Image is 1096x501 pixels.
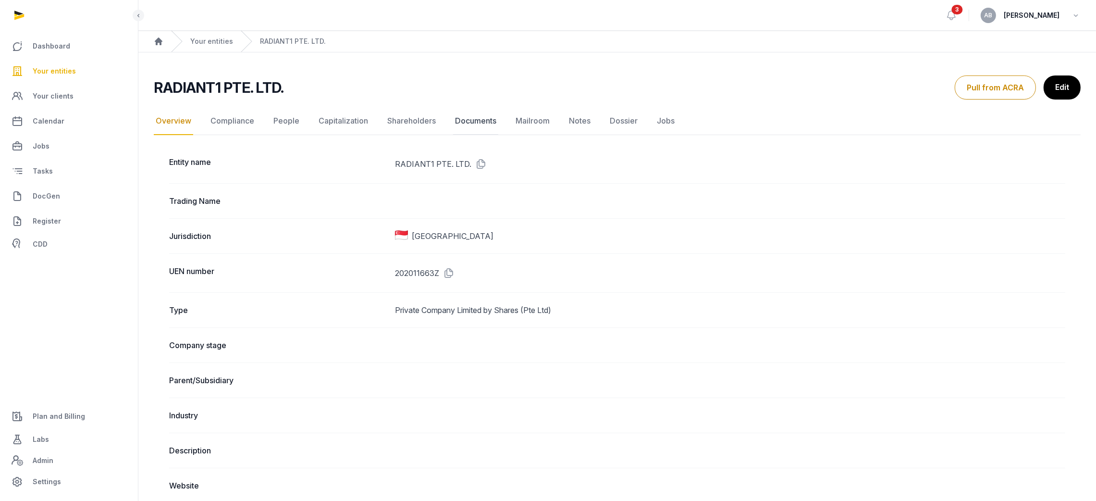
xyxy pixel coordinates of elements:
[952,5,963,14] span: 3
[8,160,130,183] a: Tasks
[169,375,387,386] dt: Parent/Subsidiary
[154,107,193,135] a: Overview
[395,265,1065,281] dd: 202011663Z
[169,195,387,207] dt: Trading Name
[514,107,552,135] a: Mailroom
[8,85,130,108] a: Your clients
[33,238,48,250] span: CDD
[33,476,61,488] span: Settings
[385,107,438,135] a: Shareholders
[154,79,284,96] h2: RADIANT1 PTE. LTD.
[8,470,130,493] a: Settings
[317,107,370,135] a: Capitalization
[169,339,387,351] dt: Company stage
[33,434,49,445] span: Labs
[8,185,130,208] a: DocGen
[154,107,1081,135] nav: Tabs
[981,8,996,23] button: AB
[412,230,493,242] span: [GEOGRAPHIC_DATA]
[8,235,130,254] a: CDD
[8,405,130,428] a: Plan and Billing
[8,135,130,158] a: Jobs
[169,156,387,172] dt: Entity name
[209,107,256,135] a: Compliance
[169,304,387,316] dt: Type
[33,455,53,466] span: Admin
[567,107,592,135] a: Notes
[169,230,387,242] dt: Jurisdiction
[271,107,301,135] a: People
[8,35,130,58] a: Dashboard
[33,215,61,227] span: Register
[8,428,130,451] a: Labs
[33,411,85,422] span: Plan and Billing
[608,107,640,135] a: Dossier
[33,190,60,202] span: DocGen
[8,451,130,470] a: Admin
[1004,10,1059,21] span: [PERSON_NAME]
[169,445,387,456] dt: Description
[1044,75,1081,100] a: Edit
[985,13,993,18] span: AB
[33,115,64,127] span: Calendar
[33,165,53,177] span: Tasks
[260,37,326,46] a: RADIANT1 PTE. LTD.
[955,75,1036,100] button: Pull from ACRA
[190,37,233,46] a: Your entities
[169,480,387,491] dt: Website
[33,140,49,152] span: Jobs
[33,90,74,102] span: Your clients
[453,107,498,135] a: Documents
[169,265,387,281] dt: UEN number
[8,110,130,133] a: Calendar
[395,156,1065,172] dd: RADIANT1 PTE. LTD.
[33,65,76,77] span: Your entities
[8,210,130,233] a: Register
[138,31,1096,52] nav: Breadcrumb
[169,410,387,421] dt: Industry
[655,107,677,135] a: Jobs
[8,60,130,83] a: Your entities
[33,40,70,52] span: Dashboard
[395,304,1065,316] dd: Private Company Limited by Shares (Pte Ltd)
